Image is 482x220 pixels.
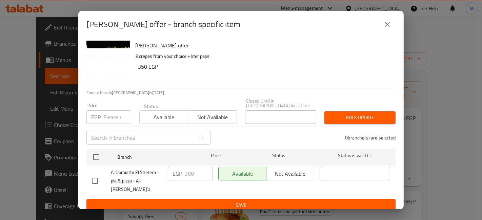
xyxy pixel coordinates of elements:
span: Al Domiatty El Shetera - pie & pizza - Al-[PERSON_NAME]`a [111,168,162,194]
span: Price [193,151,238,160]
span: Status is valid till [320,151,390,160]
input: Search in branches [86,131,195,145]
h6: [PERSON_NAME] offer [135,41,390,50]
button: Bulk update [324,111,396,124]
p: EGP [173,170,182,178]
span: Save [92,201,390,210]
span: Not available [191,112,234,122]
input: Please enter price [103,110,131,124]
p: EGP [91,113,101,121]
p: 3 crepes from your choice + liter pepsi [135,52,390,61]
button: Save [86,199,396,212]
img: shela offer [86,41,130,84]
h2: [PERSON_NAME] offer - branch specific item [86,19,240,30]
span: Branch [117,153,188,161]
span: Bulk update [330,113,390,122]
button: close [379,16,396,32]
p: 0 branche(s) are selected [345,134,396,141]
button: Available [139,110,188,124]
span: Status [244,151,314,160]
h6: 350 EGP [138,62,390,71]
span: Available [142,112,185,122]
button: Not available [188,110,237,124]
input: Please enter price [185,167,213,180]
p: Current time in [GEOGRAPHIC_DATA] is [DATE] [86,90,396,96]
